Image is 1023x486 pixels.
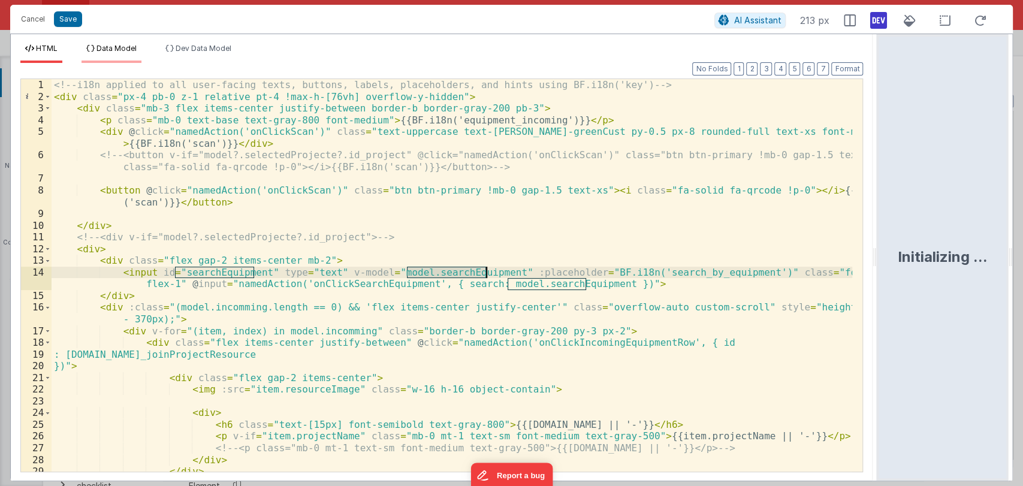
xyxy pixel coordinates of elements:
[21,384,52,396] div: 22
[21,325,52,337] div: 17
[831,62,863,76] button: Format
[21,466,52,478] div: 29
[734,62,744,76] button: 1
[802,62,814,76] button: 6
[21,149,52,173] div: 6
[21,290,52,302] div: 15
[800,13,829,28] span: 213 px
[746,62,758,76] button: 2
[21,419,52,431] div: 25
[96,44,137,53] span: Data Model
[21,126,52,149] div: 5
[21,114,52,126] div: 4
[817,62,829,76] button: 7
[21,349,52,361] div: 19
[21,208,52,220] div: 9
[734,15,781,25] span: AI Assistant
[21,442,52,454] div: 27
[21,372,52,384] div: 21
[21,220,52,232] div: 10
[21,102,52,114] div: 3
[21,243,52,255] div: 12
[21,79,52,91] div: 1
[21,91,52,103] div: 2
[760,62,772,76] button: 3
[774,62,786,76] button: 4
[21,231,52,243] div: 11
[54,11,82,27] button: Save
[36,44,58,53] span: HTML
[21,267,52,290] div: 14
[21,337,52,349] div: 18
[898,247,988,267] div: Initializing ...
[21,173,52,185] div: 7
[15,11,51,28] button: Cancel
[21,301,52,325] div: 16
[692,62,731,76] button: No Folds
[21,255,52,267] div: 13
[789,62,800,76] button: 5
[21,396,52,407] div: 23
[21,185,52,208] div: 8
[176,44,231,53] span: Dev Data Model
[21,454,52,466] div: 28
[21,360,52,372] div: 20
[714,13,786,28] button: AI Assistant
[21,430,52,442] div: 26
[21,407,52,419] div: 24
